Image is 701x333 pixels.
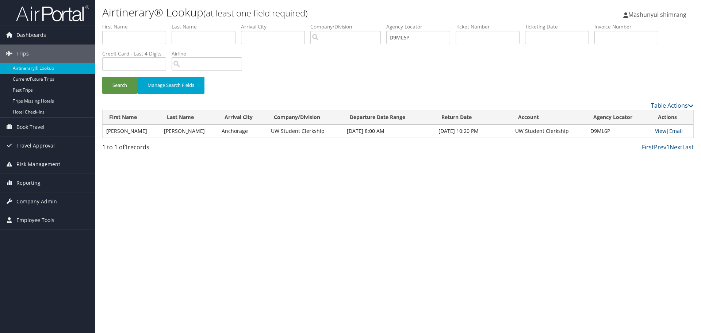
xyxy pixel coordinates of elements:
[218,110,267,125] th: Arrival City: activate to sort column ascending
[343,110,435,125] th: Departure Date Range: activate to sort column ascending
[435,110,512,125] th: Return Date: activate to sort column ascending
[666,143,670,151] a: 1
[587,125,651,138] td: D9ML6P
[651,102,694,110] a: Table Actions
[241,23,310,30] label: Arrival City
[525,23,594,30] label: Ticketing Date
[172,50,248,57] label: Airline
[137,77,204,94] button: Manage Search Fields
[16,192,57,211] span: Company Admin
[102,50,172,57] label: Credit Card - Last 4 Digits
[628,11,686,19] span: Mashunyui shimrang
[670,143,682,151] a: Next
[172,23,241,30] label: Last Name
[682,143,694,151] a: Last
[16,211,54,229] span: Employee Tools
[267,110,343,125] th: Company/Division
[623,4,694,26] a: Mashunyui shimrang
[218,125,267,138] td: Anchorage
[642,143,654,151] a: First
[203,7,308,19] small: (at least one field required)
[669,127,683,134] a: Email
[160,125,218,138] td: [PERSON_NAME]
[456,23,525,30] label: Ticket Number
[16,26,46,44] span: Dashboards
[655,127,666,134] a: View
[102,77,137,94] button: Search
[435,125,512,138] td: [DATE] 10:20 PM
[512,110,587,125] th: Account: activate to sort column ascending
[594,23,664,30] label: Invoice Number
[651,110,693,125] th: Actions
[16,137,55,155] span: Travel Approval
[16,174,41,192] span: Reporting
[16,5,89,22] img: airportal-logo.png
[160,110,218,125] th: Last Name: activate to sort column ascending
[267,125,343,138] td: UW Student Clerkship
[16,45,29,63] span: Trips
[16,155,60,173] span: Risk Management
[102,23,172,30] label: First Name
[343,125,435,138] td: [DATE] 8:00 AM
[587,110,651,125] th: Agency Locator: activate to sort column ascending
[125,143,128,151] span: 1
[102,5,497,20] h1: Airtinerary® Lookup
[654,143,666,151] a: Prev
[16,118,45,136] span: Book Travel
[512,125,587,138] td: UW Student Clerkship
[103,125,160,138] td: [PERSON_NAME]
[651,125,693,138] td: |
[103,110,160,125] th: First Name: activate to sort column ascending
[102,143,242,155] div: 1 to 1 of records
[310,23,386,30] label: Company/Division
[386,23,456,30] label: Agency Locator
